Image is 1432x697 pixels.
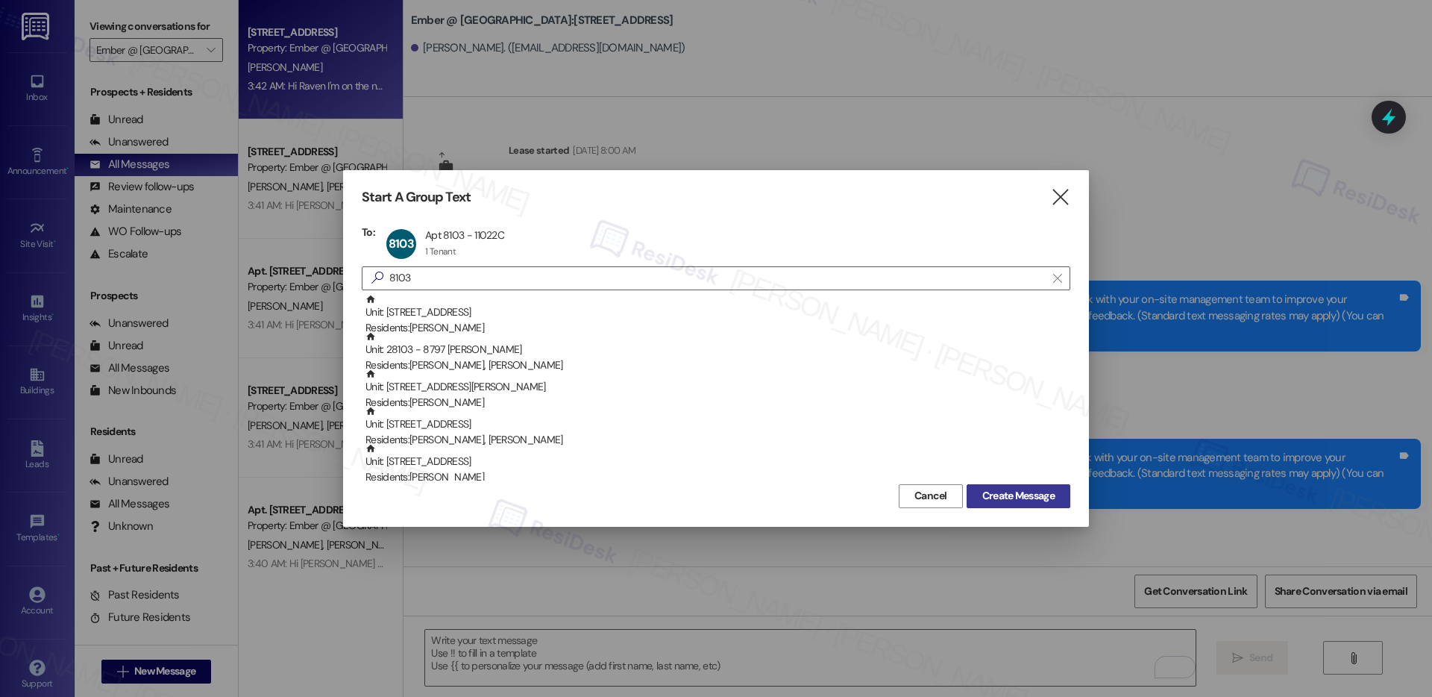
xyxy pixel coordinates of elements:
i:  [365,270,389,286]
button: Cancel [899,484,963,508]
div: Residents: [PERSON_NAME] [365,320,1070,336]
div: Unit: [STREET_ADDRESS][PERSON_NAME] [365,369,1070,411]
i:  [1053,272,1061,284]
h3: To: [362,225,375,239]
span: Create Message [982,488,1055,504]
div: Unit: 28103 - 8797 [PERSON_NAME]Residents:[PERSON_NAME], [PERSON_NAME] [362,331,1070,369]
div: Residents: [PERSON_NAME] [365,469,1070,485]
input: Search for any contact or apartment [389,268,1046,289]
div: Unit: [STREET_ADDRESS]Residents:[PERSON_NAME] [362,443,1070,481]
div: Unit: [STREET_ADDRESS]Residents:[PERSON_NAME] [362,294,1070,331]
div: Unit: [STREET_ADDRESS] [365,294,1070,337]
h3: Start A Group Text [362,189,471,206]
div: Residents: [PERSON_NAME], [PERSON_NAME] [365,432,1070,448]
span: Cancel [914,488,947,504]
span: 8103 [389,236,414,251]
div: Unit: [STREET_ADDRESS]Residents:[PERSON_NAME], [PERSON_NAME] [362,406,1070,443]
i:  [1050,190,1070,205]
div: 1 Tenant [425,246,456,257]
div: Unit: 28103 - 8797 [PERSON_NAME] [365,331,1070,374]
div: Unit: [STREET_ADDRESS] [365,443,1070,486]
button: Clear text [1046,267,1070,290]
button: Create Message [967,484,1070,508]
div: Unit: [STREET_ADDRESS][PERSON_NAME]Residents:[PERSON_NAME] [362,369,1070,406]
div: Residents: [PERSON_NAME] [365,395,1070,410]
div: Unit: [STREET_ADDRESS] [365,406,1070,448]
div: Residents: [PERSON_NAME], [PERSON_NAME] [365,357,1070,373]
div: Apt 8103 - 11022C [425,228,504,242]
